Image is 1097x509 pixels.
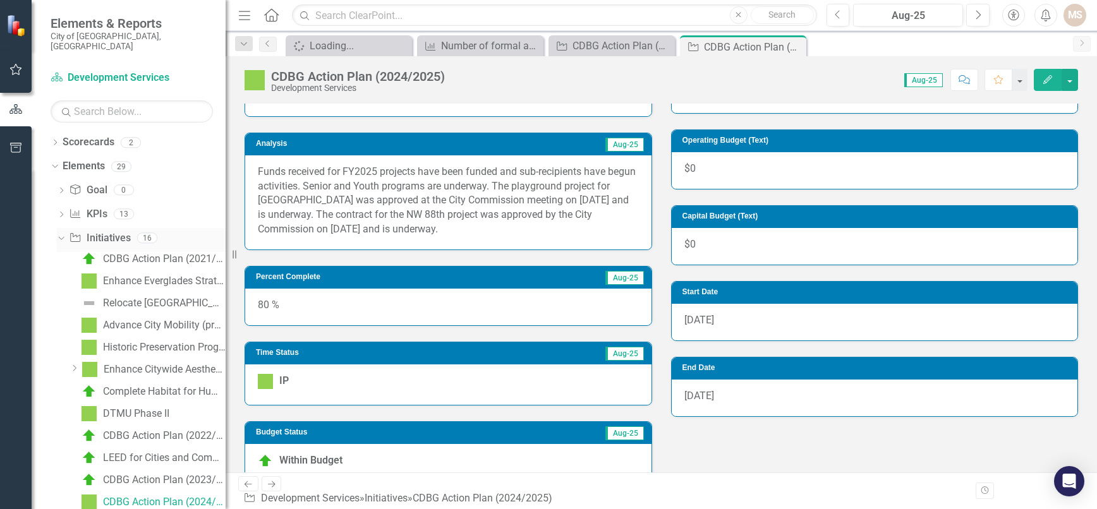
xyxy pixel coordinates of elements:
span: $0 [684,238,696,250]
img: Within Budget [258,453,273,469]
p: Funds received for FY2025 projects have been funded and sub-recipients have begun activities. Sen... [258,165,639,237]
div: » » [243,491,557,506]
button: Search [751,6,814,24]
img: IP [82,406,97,421]
div: CDBG Action Plan (2022/2023) [573,38,672,54]
a: Enhance Everglades Strategy [78,271,226,291]
div: Open Intercom Messenger [1054,466,1084,496]
a: CDBG Action Plan (2023/2024) [78,470,226,490]
img: C [82,428,97,443]
div: Relocate [GEOGRAPHIC_DATA] [103,297,226,309]
a: DTMU Phase II [78,404,169,424]
div: Historic Preservation Program [103,342,226,353]
span: Elements & Reports [51,16,213,31]
h3: Percent Complete [256,273,497,281]
div: CDBG Action Plan (2022/2023) [103,430,226,441]
div: Number of formal and informal neighborhood partnerships & NWI events each year [441,38,540,54]
div: Aug-25 [858,8,959,23]
a: Relocate [GEOGRAPHIC_DATA] [78,293,226,313]
h3: End Date [682,364,1072,372]
a: Elements [63,159,105,174]
span: IP [279,375,289,387]
a: Goal [69,183,107,198]
a: Initiatives [365,492,408,504]
div: Enhance Everglades Strategy [103,275,226,287]
img: C [82,251,97,266]
div: CDBG Action Plan (2024/2025) [413,492,552,504]
img: ClearPoint Strategy [6,15,28,37]
div: Development Services [271,83,445,93]
span: Aug-25 [605,426,644,440]
small: City of [GEOGRAPHIC_DATA], [GEOGRAPHIC_DATA] [51,31,213,52]
a: Initiatives [69,231,130,246]
div: LEED for Cities and Communities [103,452,226,464]
img: Not Defined [82,296,97,311]
img: IP [82,362,97,377]
h3: Analysis [256,140,427,148]
h3: Budget Status [256,428,475,436]
img: IP [258,374,273,389]
a: KPIs [69,207,107,222]
span: Within Budget [279,455,342,467]
a: CDBG Action Plan (2022/2023) [78,426,226,446]
div: CDBG Action Plan (2023/2024) [103,474,226,486]
a: CDBG Action Plan (2021/2022) (Ongoing) [78,249,226,269]
div: Advance City Mobility (previously Establish Bike Lanes) [103,320,226,331]
a: Development Services [261,492,360,504]
a: CDBG Action Plan (2022/2023) [552,38,672,54]
span: Aug-25 [605,271,644,285]
div: DTMU Phase II [103,408,169,419]
span: Search [768,9,796,20]
a: Development Services [51,71,209,85]
img: C [82,472,97,488]
a: Enhance Citywide Aesthetics [79,359,226,380]
div: CDBG Action Plan (2021/2022) (Ongoing) [103,253,226,265]
span: [DATE] [684,390,714,402]
h3: Capital Budget (Text) [682,212,1072,220]
h3: Start Date [682,288,1072,296]
img: IP [82,273,97,289]
span: Aug-25 [605,138,644,152]
img: C [82,450,97,465]
span: Aug-25 [605,347,644,361]
div: 13 [114,209,134,220]
span: $0 [684,162,696,174]
img: IP [82,340,97,355]
div: 2 [121,137,141,148]
a: Historic Preservation Program [78,337,226,357]
div: Enhance Citywide Aesthetics [104,364,226,375]
span: [DATE] [684,314,714,326]
div: CDBG Action Plan (2024/2025) [271,69,445,83]
img: IP [82,318,97,333]
button: Aug-25 [853,4,963,27]
span: Aug-25 [904,73,943,87]
a: Number of formal and informal neighborhood partnerships & NWI events each year [420,38,540,54]
div: 0 [114,185,134,196]
div: Complete Habitat for Humanity Affordable Housing [103,386,226,397]
a: Advance City Mobility (previously Establish Bike Lanes) [78,315,226,335]
input: Search ClearPoint... [292,4,816,27]
img: C [82,384,97,399]
div: Loading... [310,38,409,54]
input: Search Below... [51,100,213,123]
div: CDBG Action Plan (2024/2025) [103,496,226,508]
div: CDBG Action Plan (2024/2025) [704,39,803,55]
button: MS [1064,4,1086,27]
a: Complete Habitat for Humanity Affordable Housing [78,381,226,402]
h3: Operating Budget (Text) [682,136,1072,145]
div: 16 [137,232,157,243]
div: 29 [111,161,131,172]
h3: Time Status [256,349,458,357]
a: Loading... [289,38,409,54]
div: 80 % [245,289,652,325]
a: Scorecards [63,135,114,150]
a: LEED for Cities and Communities [78,448,226,468]
img: IP [245,70,265,90]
